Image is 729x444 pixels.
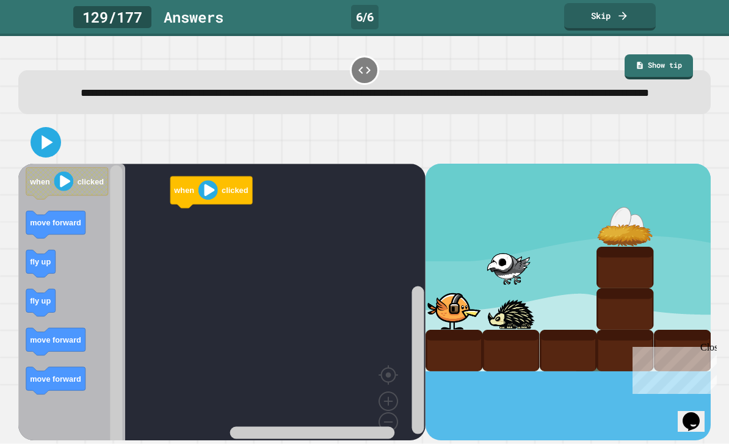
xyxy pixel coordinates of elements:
div: Chat with us now!Close [5,5,84,78]
text: clicked [78,177,104,186]
div: Answer s [164,6,223,28]
a: Show tip [625,54,693,79]
text: fly up [30,258,51,267]
iframe: chat widget [628,342,717,394]
text: fly up [30,297,51,306]
div: Blockly Workspace [18,164,426,440]
div: 129 / 177 [73,6,151,28]
text: move forward [30,375,81,384]
text: when [29,177,50,186]
text: move forward [30,336,81,345]
text: clicked [222,186,248,195]
text: when [173,186,194,195]
a: Skip [564,3,656,31]
text: move forward [30,219,81,228]
div: 6 / 6 [351,5,379,29]
iframe: chat widget [678,395,717,432]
